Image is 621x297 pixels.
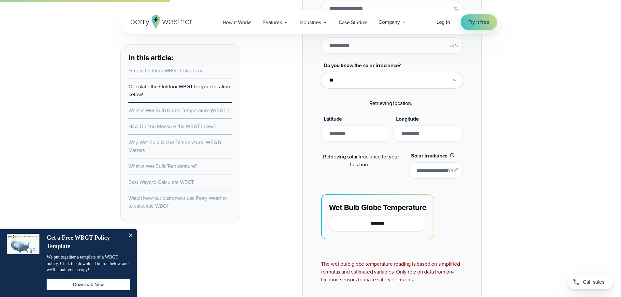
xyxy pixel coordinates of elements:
[333,16,373,29] a: Case Studies
[128,139,221,154] a: Why Wet Bulb Globe Temperature (WBGT) Matters
[128,178,194,186] a: Best Ways to Calculate WBGT
[128,67,202,74] a: Simple Outdoor WBGT Calculator
[128,123,215,130] a: How Do You Measure the WBGT Index?
[128,162,197,170] a: What is Wet Bulb Temperature?
[124,229,137,242] button: Close
[378,18,400,26] span: Company
[300,19,321,26] span: Industries
[568,275,613,289] a: Call sales
[324,62,401,69] span: Do you know the solar irradiance?
[369,99,415,107] span: Retrieving location...
[323,153,399,168] span: Retrieving solar irradiance for your location...
[321,260,463,284] div: The wet bulb globe temperature reading is based on simplified formulas and estimated variables. O...
[583,278,604,286] span: Call sales
[128,52,232,63] h3: In this article:
[396,115,419,123] span: Longitude
[436,18,450,26] a: Log in
[411,152,448,159] span: Solar Irradiance
[128,83,230,98] a: Calculate the Outdoor WBGT for your location below!
[468,18,489,26] span: Try it free
[461,14,497,30] a: Try it free
[47,234,123,250] h4: Get a Free WBGT Policy Template
[128,107,230,114] a: What is Wet Bulb Globe Temperature (WBGT)?
[339,19,368,26] span: Case Studies
[128,194,227,210] a: Watch how our customers use Perry Weather to calculate WBGT
[47,254,130,273] p: We put together a template of a WBGT policy. Click the download button below and we'll email you ...
[324,115,342,123] span: Latitude
[217,16,257,29] a: How it Works
[223,19,252,26] span: How it Works
[47,279,130,290] button: Download Now
[262,19,282,26] span: Features
[7,234,39,254] img: dialog featured image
